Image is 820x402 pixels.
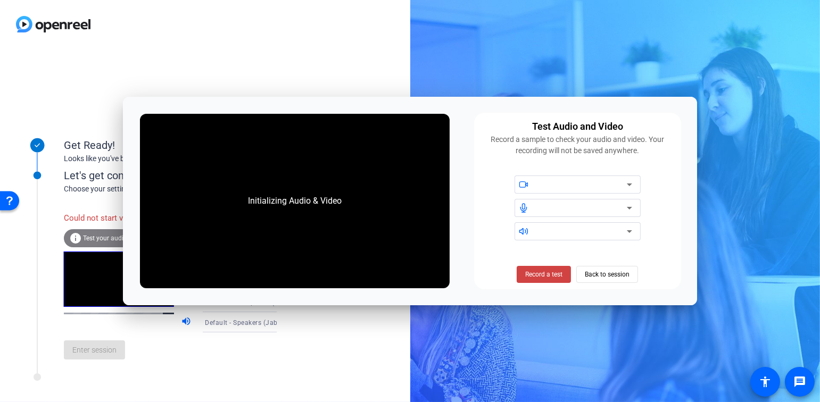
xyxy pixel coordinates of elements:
span: Default - Microphone (Jabra SPEAK 410 USB) (0b0e:0412) [205,298,386,306]
span: Default - Speakers (Jabra SPEAK 410 USB) (0b0e:0412) [205,318,378,326]
div: Test Audio and Video [532,119,623,134]
div: Choose your settings [64,183,299,195]
div: Let's get connected. [64,167,299,183]
button: Back to session [576,266,638,283]
div: Initializing Audio & Video [237,184,352,218]
mat-icon: message [793,375,806,388]
span: Back to session [585,264,630,284]
mat-icon: info [69,232,82,245]
span: Test your audio and video [83,234,157,242]
div: Could not start video source [64,207,181,230]
div: Looks like you've been invited to join [64,153,277,164]
div: Get Ready! [64,137,277,153]
span: Record a test [525,270,562,279]
button: Record a test [517,266,571,283]
div: Record a sample to check your audio and video. Your recording will not be saved anywhere. [481,134,675,156]
mat-icon: accessibility [759,375,772,388]
mat-icon: volume_up [181,316,194,329]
